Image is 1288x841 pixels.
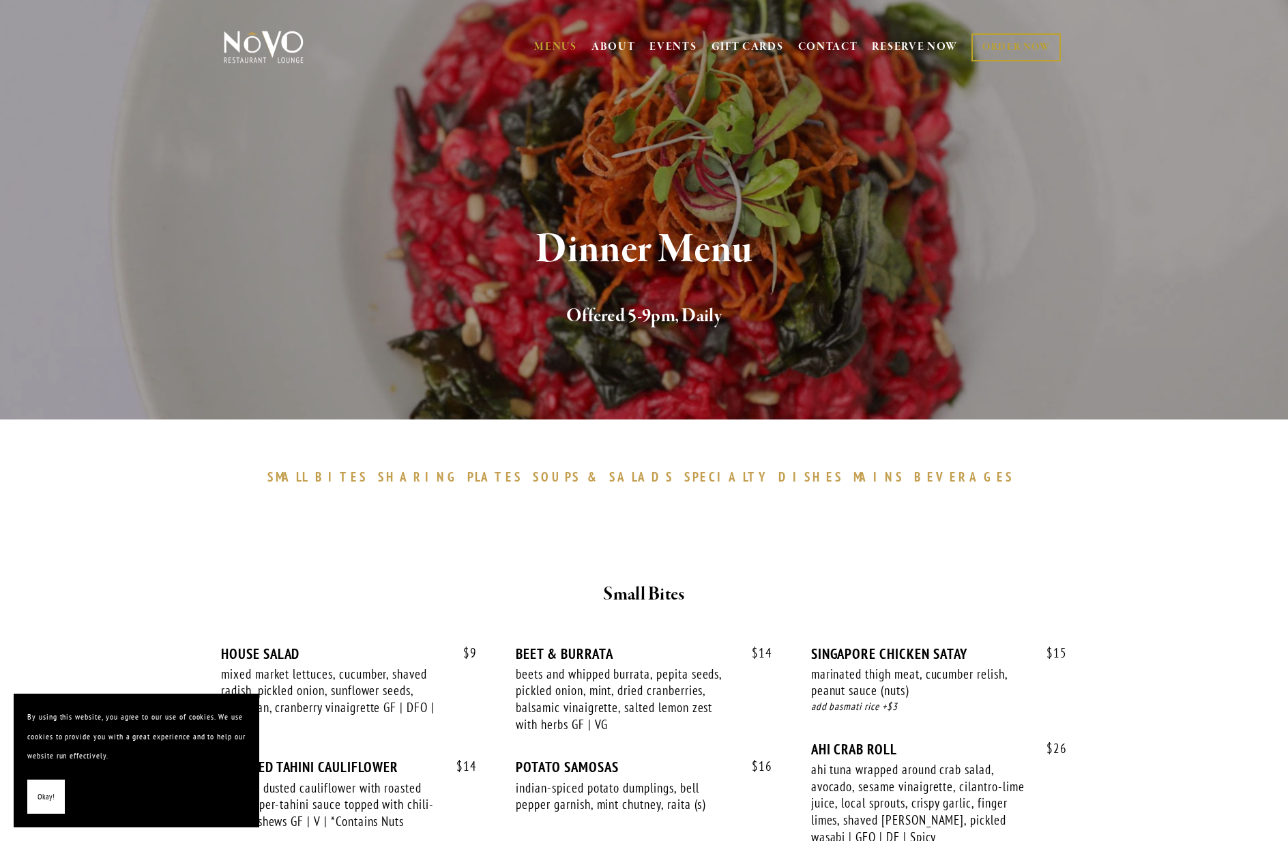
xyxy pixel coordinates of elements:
span: & [587,469,602,485]
div: POTATO SAMOSAS [516,758,772,776]
strong: Small Bites [603,582,684,606]
span: BEVERAGES [914,469,1014,485]
span: $ [752,758,759,774]
span: PLATES [467,469,523,485]
a: ABOUT [591,40,636,54]
div: add basmati rice +$3 [811,699,1067,715]
div: beets and whipped burrata, pepita seeds, pickled onion, mint, dried cranberries, balsamic vinaigr... [516,666,733,733]
div: indian-spiced potato dumplings, bell pepper garnish, mint chutney, raita (s) [516,780,733,813]
span: BITES [315,469,368,485]
span: SMALL [267,469,308,485]
div: mixed market lettuces, cucumber, shaved radish, pickled onion, sunflower seeds, parmesan, cranber... [221,666,438,733]
div: AHI CRAB ROLL [811,741,1067,758]
a: RESERVE NOW [872,34,958,60]
span: DISHES [778,469,843,485]
span: $ [1046,740,1053,756]
span: 26 [1033,741,1067,756]
a: SPECIALTYDISHES [684,469,849,485]
span: 16 [738,758,772,774]
img: Novo Restaurant &amp; Lounge [221,30,306,64]
span: $ [752,645,759,661]
a: BEVERAGES [914,469,1021,485]
span: 14 [443,758,477,774]
span: SPECIALTY [684,469,772,485]
h2: Offered 5-9pm, Daily [246,302,1042,331]
a: GIFT CARDS [712,34,784,60]
span: $ [1046,645,1053,661]
span: SOUPS [533,469,581,485]
a: SMALLBITES [267,469,375,485]
a: MENUS [534,40,577,54]
span: $ [463,645,470,661]
div: HOUSE SALAD [221,645,477,662]
div: ROASTED TAHINI CAULIFLOWER [221,758,477,776]
span: Okay! [38,787,55,807]
div: BEET & BURRATA [516,645,772,662]
span: 14 [738,645,772,661]
a: SHARINGPLATES [378,469,529,485]
a: CONTACT [798,34,858,60]
section: Cookie banner [14,694,259,827]
span: $ [456,758,463,774]
span: 15 [1033,645,1067,661]
div: SINGAPORE CHICKEN SATAY [811,645,1067,662]
div: baharat dusted cauliflower with roasted red pepper-tahini sauce topped with chili-lime cashews GF... [221,780,438,830]
a: EVENTS [649,40,697,54]
p: By using this website, you agree to our use of cookies. We use cookies to provide you with a grea... [27,707,246,766]
span: SHARING [378,469,461,485]
div: marinated thigh meat, cucumber relish, peanut sauce (nuts) [811,666,1028,699]
span: SALADS [609,469,675,485]
a: MAINS [853,469,911,485]
span: MAINS [853,469,905,485]
span: 9 [450,645,477,661]
button: Okay! [27,780,65,814]
a: ORDER NOW [971,33,1061,61]
h1: Dinner Menu [246,228,1042,272]
a: SOUPS&SALADS [533,469,681,485]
